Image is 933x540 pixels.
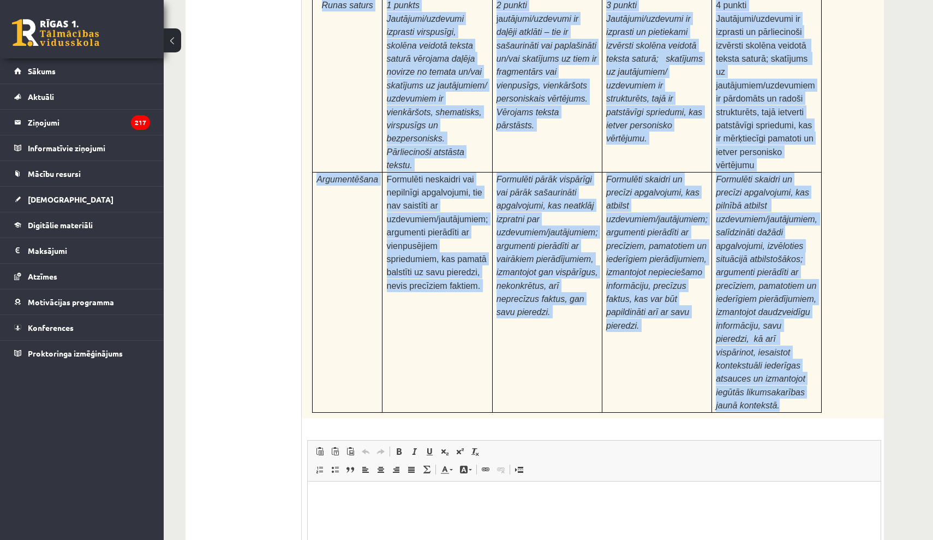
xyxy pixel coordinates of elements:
span: Proktoringa izmēģinājums [28,348,123,358]
span: Jautājumi/uzdevumi izprasti virspusīgi, skolēna veidotā teksta saturā vērojama daļēja novirze no ... [387,14,487,170]
a: Align Left [358,462,373,477]
legend: Maksājumi [28,238,150,263]
span: Argumentēšana [316,175,378,184]
span: ja [497,14,597,130]
a: Background Color [456,462,475,477]
a: Insert Page Break for Printing [511,462,527,477]
a: Subscript [437,444,452,459]
span: [DEMOGRAPHIC_DATA] [28,194,113,204]
a: Center [373,462,388,477]
span: Mācību resursi [28,169,81,179]
a: [DEMOGRAPHIC_DATA] [14,187,150,212]
a: Motivācijas programma [14,289,150,314]
a: Digitālie materiāli [14,212,150,238]
a: Justify [404,462,419,477]
span: Aktuāli [28,92,54,102]
span: Motivācijas programma [28,297,114,307]
a: Insert/Remove Numbered List [312,462,327,477]
span: Atzīmes [28,271,57,281]
a: Bold (⌘+B) [391,444,406,459]
span: 3 punkti Jautājumi/uzdevumi ir izprasti un pietiekami izvērsti skolēna veidotā teksta saturā; ska... [606,1,703,143]
a: Align Right [388,462,404,477]
a: Italic (⌘+I) [406,444,422,459]
a: Text Color [437,462,456,477]
a: Block Quote [343,462,358,477]
body: Editor, wiswyg-editor-user-answer-47433907082360 [11,11,562,22]
span: Konferences [28,323,74,333]
legend: Informatīvie ziņojumi [28,135,150,161]
body: Editor, wiswyg-editor-user-answer-47433894783900 [11,11,562,22]
span: Formulēti pārāk vispārīgi vai pārāk sašaurināti apgalvojumi, kas neatklāj izpratni par uzdevumiem... [497,175,598,317]
a: Undo (⌘+Z) [358,444,373,459]
a: Ziņojumi217 [14,110,150,135]
span: Formulēti neskaidri vai nepilnīgi apgalvojumi, tie nav saistīti ar uzdevumiem/jautājumiem; argume... [387,175,488,290]
span: Sākums [28,66,56,76]
a: Redo (⌘+Y) [373,444,388,459]
a: Rīgas 1. Tālmācības vidusskola [12,19,99,46]
a: Atzīmes [14,264,150,289]
a: Maksājumi [14,238,150,263]
body: Editor, wiswyg-editor-user-answer-47433915883280 [11,11,562,94]
a: Math [419,462,434,477]
a: Underline (⌘+U) [422,444,437,459]
a: Unlink [493,462,509,477]
a: Proktoringa izmēģinājums [14,341,150,366]
span: 2 punkti [497,1,527,10]
a: Paste (⌘+V) [312,444,327,459]
span: utājumi/uzdevumi ir daļēji atklāti – tie ir sašaurināti vai paplašināti un/vai skatījums uz tiem ... [497,14,597,130]
legend: Ziņojumi [28,110,150,135]
span: 4 punkti Jautājumi/uzdevumi ir izprasti un pārliecinoši izvērsti skolēna veidotā teksta saturā; s... [716,1,815,170]
span: Runas saturs [322,1,373,10]
a: Link (⌘+K) [478,462,493,477]
a: Insert/Remove Bulleted List [327,462,343,477]
span: Formulēti skaidri un precīzi apgalvojumi, kas atbilst uzdevumiem/jautājumiem; argumenti pierādīti... [606,175,708,330]
a: Konferences [14,315,150,340]
a: Remove Format [468,444,483,459]
span: Digitālie materiāli [28,220,93,230]
a: Sākums [14,58,150,84]
a: Aktuāli [14,84,150,109]
i: 217 [131,115,150,130]
body: Editor, wiswyg-editor-user-answer-47433942501940 [11,11,562,33]
a: Superscript [452,444,468,459]
a: Paste as plain text (⌘+⌥+⇧+V) [327,444,343,459]
span: 1 punkts [387,1,420,10]
span: Formulēti skaidri un precīzi apgalvojumi, kas pilnībā atbilst uzdevumiem/jautājumiem, salīdzināti... [716,175,817,411]
a: Paste from Word [343,444,358,459]
a: Mācību resursi [14,161,150,186]
a: Informatīvie ziņojumi [14,135,150,161]
body: Editor, wiswyg-editor-user-answer-47433907021720 [11,11,562,55]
